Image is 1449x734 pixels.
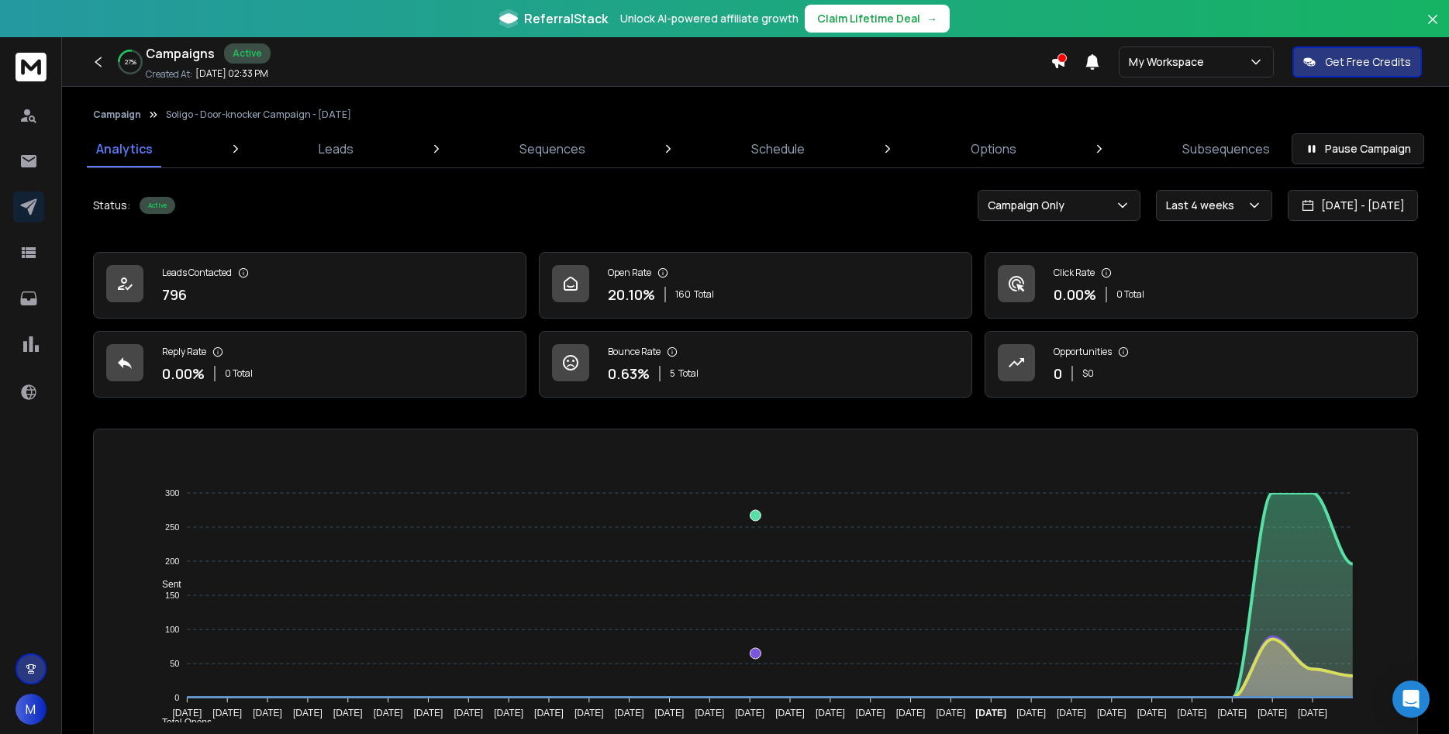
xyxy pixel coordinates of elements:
[608,267,651,279] p: Open Rate
[926,11,937,26] span: →
[333,708,363,718] tspan: [DATE]
[374,708,403,718] tspan: [DATE]
[675,288,691,301] span: 160
[87,130,162,167] a: Analytics
[985,252,1418,319] a: Click Rate0.00%0 Total
[608,284,655,305] p: 20.10 %
[608,346,661,358] p: Bounce Rate
[93,331,526,398] a: Reply Rate0.00%0 Total
[150,579,181,590] span: Sent
[162,363,205,384] p: 0.00 %
[166,109,351,121] p: Soligo - Door-knocker Campaign - [DATE]
[146,44,215,63] h1: Campaigns
[162,284,187,305] p: 796
[937,708,966,718] tspan: [DATE]
[125,57,136,67] p: 27 %
[162,267,232,279] p: Leads Contacted
[494,708,523,718] tspan: [DATE]
[1054,346,1112,358] p: Opportunities
[224,43,271,64] div: Active
[165,488,179,498] tspan: 300
[1218,708,1247,718] tspan: [DATE]
[694,288,714,301] span: Total
[1137,708,1167,718] tspan: [DATE]
[454,708,483,718] tspan: [DATE]
[539,252,972,319] a: Open Rate20.10%160Total
[1288,190,1418,221] button: [DATE] - [DATE]
[608,363,650,384] p: 0.63 %
[678,367,699,380] span: Total
[1178,708,1207,718] tspan: [DATE]
[93,109,141,121] button: Campaign
[140,197,175,214] div: Active
[988,198,1071,213] p: Campaign Only
[510,130,595,167] a: Sequences
[93,198,130,213] p: Status:
[165,557,179,566] tspan: 200
[1129,54,1210,70] p: My Workspace
[961,130,1026,167] a: Options
[1057,708,1086,718] tspan: [DATE]
[165,522,179,532] tspan: 250
[735,708,764,718] tspan: [DATE]
[165,625,179,634] tspan: 100
[1182,140,1270,158] p: Subsequences
[16,694,47,725] button: M
[1054,284,1096,305] p: 0.00 %
[174,693,179,702] tspan: 0
[615,708,644,718] tspan: [DATE]
[670,367,675,380] span: 5
[195,67,268,80] p: [DATE] 02:33 PM
[162,346,206,358] p: Reply Rate
[539,331,972,398] a: Bounce Rate0.63%5Total
[1292,133,1424,164] button: Pause Campaign
[1166,198,1240,213] p: Last 4 weeks
[1292,47,1422,78] button: Get Free Credits
[1054,267,1095,279] p: Click Rate
[620,11,799,26] p: Unlock AI-powered affiliate growth
[96,140,153,158] p: Analytics
[1097,708,1126,718] tspan: [DATE]
[519,140,585,158] p: Sequences
[1392,681,1430,718] div: Open Intercom Messenger
[856,708,885,718] tspan: [DATE]
[742,130,814,167] a: Schedule
[1325,54,1411,70] p: Get Free Credits
[574,708,604,718] tspan: [DATE]
[146,68,192,81] p: Created At:
[896,708,926,718] tspan: [DATE]
[165,591,179,600] tspan: 150
[985,331,1418,398] a: Opportunities0$0
[414,708,443,718] tspan: [DATE]
[225,367,253,380] p: 0 Total
[1082,367,1094,380] p: $ 0
[212,708,242,718] tspan: [DATE]
[1173,130,1279,167] a: Subsequences
[293,708,323,718] tspan: [DATE]
[534,708,564,718] tspan: [DATE]
[816,708,845,718] tspan: [DATE]
[775,708,805,718] tspan: [DATE]
[655,708,685,718] tspan: [DATE]
[524,9,608,28] span: ReferralStack
[93,252,526,319] a: Leads Contacted796
[1298,708,1327,718] tspan: [DATE]
[1016,708,1046,718] tspan: [DATE]
[309,130,363,167] a: Leads
[1423,9,1443,47] button: Close banner
[751,140,805,158] p: Schedule
[253,708,282,718] tspan: [DATE]
[173,708,202,718] tspan: [DATE]
[150,717,212,728] span: Total Opens
[695,708,725,718] tspan: [DATE]
[971,140,1016,158] p: Options
[975,708,1006,718] tspan: [DATE]
[170,659,179,668] tspan: 50
[805,5,950,33] button: Claim Lifetime Deal→
[1258,708,1287,718] tspan: [DATE]
[319,140,354,158] p: Leads
[1116,288,1144,301] p: 0 Total
[1054,363,1062,384] p: 0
